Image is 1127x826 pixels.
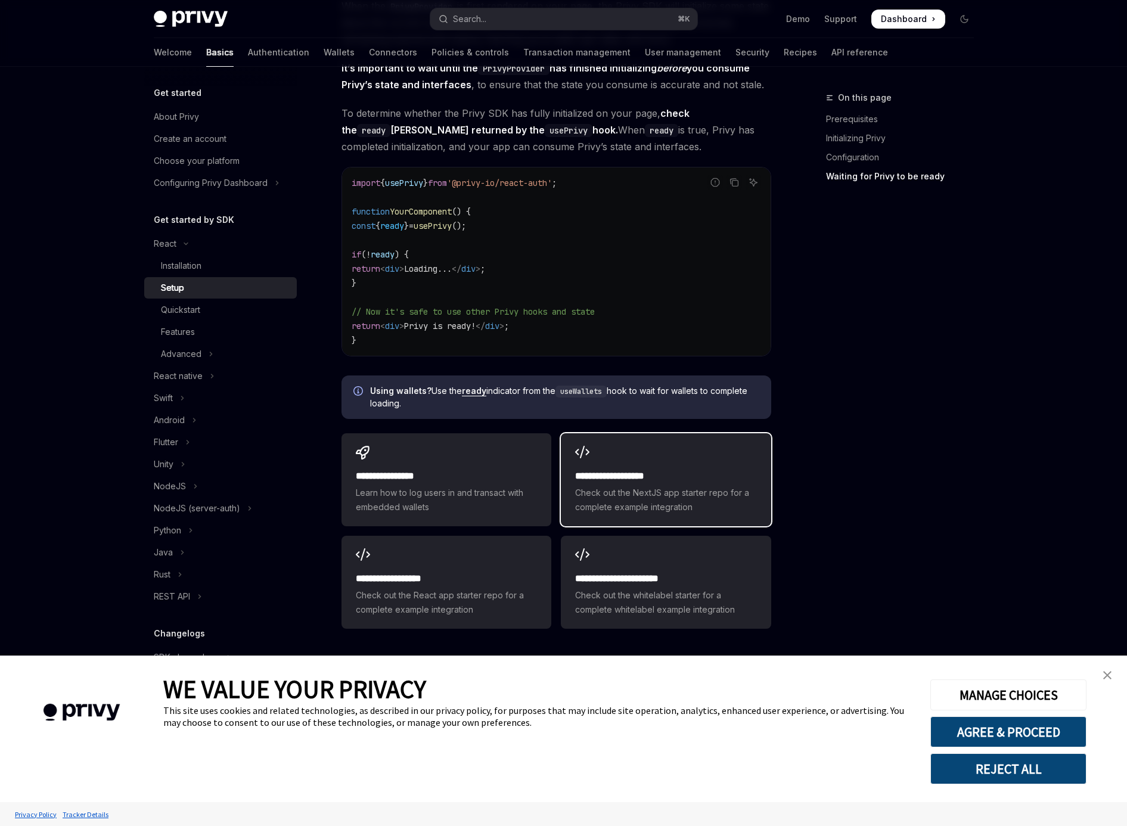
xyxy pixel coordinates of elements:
[361,249,366,260] span: (
[353,386,365,398] svg: Info
[356,588,537,617] span: Check out the React app starter repo for a complete example integration
[431,38,509,67] a: Policies & controls
[784,38,817,67] a: Recipes
[341,60,771,93] span: , to ensure that the state you consume is accurate and not stale.
[707,175,723,190] button: Report incorrect code
[826,167,983,186] a: Waiting for Privy to be ready
[645,124,678,137] code: ready
[341,105,771,155] span: To determine whether the Privy SDK has fully initialized on your page, When is true, Privy has co...
[144,343,297,365] button: Toggle Advanced section
[154,589,190,604] div: REST API
[727,175,742,190] button: Copy the contents from the code block
[144,233,297,254] button: Toggle React section
[561,433,771,526] a: **** **** **** ****Check out the NextJS app starter repo for a complete example integration
[161,325,195,339] div: Features
[154,501,240,516] div: NodeJS (server-auth)
[144,476,297,497] button: Toggle NodeJS section
[144,277,297,299] a: Setup
[370,385,759,409] span: Use the indicator from the hook to wait for wallets to complete loading.
[144,564,297,585] button: Toggle Rust section
[154,457,173,471] div: Unity
[161,281,184,295] div: Setup
[826,129,983,148] a: Initializing Privy
[154,545,173,560] div: Java
[154,132,226,146] div: Create an account
[154,154,240,168] div: Choose your platform
[352,263,380,274] span: return
[881,13,927,25] span: Dashboard
[390,206,452,217] span: YourComponent
[144,409,297,431] button: Toggle Android section
[399,321,404,331] span: >
[385,263,399,274] span: div
[144,454,297,475] button: Toggle Unity section
[154,38,192,67] a: Welcome
[371,249,395,260] span: ready
[871,10,945,29] a: Dashboard
[154,11,228,27] img: dark logo
[161,259,201,273] div: Installation
[375,221,380,231] span: {
[370,386,431,396] strong: Using wallets?
[369,38,417,67] a: Connectors
[144,542,297,563] button: Toggle Java section
[555,386,607,398] code: useWallets
[485,321,499,331] span: div
[154,413,185,427] div: Android
[352,206,390,217] span: function
[341,536,551,629] a: **** **** **** ***Check out the React app starter repo for a complete example integration
[144,520,297,541] button: Toggle Python section
[545,124,592,137] code: usePrivy
[447,178,552,188] span: '@privy-io/react-auth'
[930,716,1086,747] button: AGREE & PROCEED
[462,386,486,396] a: ready
[428,178,447,188] span: from
[163,673,426,704] span: WE VALUE YOUR PRIVACY
[154,213,234,227] h5: Get started by SDK
[395,249,409,260] span: ) {
[154,626,205,641] h5: Changelogs
[248,38,309,67] a: Authentication
[154,435,178,449] div: Flutter
[409,221,414,231] span: =
[453,12,486,26] div: Search...
[144,586,297,607] button: Toggle REST API section
[1095,663,1119,687] a: close banner
[144,321,297,343] a: Features
[452,206,471,217] span: () {
[955,10,974,29] button: Toggle dark mode
[352,321,380,331] span: return
[746,175,761,190] button: Ask AI
[430,8,697,30] button: Open search
[161,303,200,317] div: Quickstart
[18,687,145,738] img: company logo
[1103,671,1112,679] img: close banner
[154,176,268,190] div: Configuring Privy Dashboard
[380,221,404,231] span: ready
[352,221,375,231] span: const
[461,263,476,274] span: div
[404,221,409,231] span: }
[154,391,173,405] div: Swift
[352,178,380,188] span: import
[154,479,186,493] div: NodeJS
[423,178,428,188] span: }
[154,369,203,383] div: React native
[380,263,385,274] span: <
[161,347,201,361] div: Advanced
[826,110,983,129] a: Prerequisites
[645,38,721,67] a: User management
[144,431,297,453] button: Toggle Flutter section
[12,804,60,825] a: Privacy Policy
[575,486,756,514] span: Check out the NextJS app starter repo for a complete example integration
[144,365,297,387] button: Toggle React native section
[154,567,170,582] div: Rust
[575,588,756,617] span: Check out the whitelabel starter for a complete whitelabel example integration
[352,249,361,260] span: if
[163,704,912,728] div: This site uses cookies and related technologies, as described in our privacy policy, for purposes...
[414,221,452,231] span: usePrivy
[60,804,111,825] a: Tracker Details
[357,124,390,137] code: ready
[144,255,297,277] a: Installation
[523,38,631,67] a: Transaction management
